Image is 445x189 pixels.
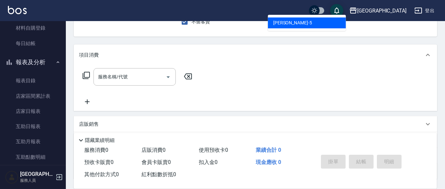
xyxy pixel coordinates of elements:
[142,147,166,153] span: 店販消費 0
[192,18,210,25] span: 不留客資
[142,171,176,177] span: 紅利點數折抵 0
[357,7,406,15] div: [GEOGRAPHIC_DATA]
[5,171,18,184] img: Person
[3,89,63,104] a: 店家區間累計表
[20,171,54,177] h5: [GEOGRAPHIC_DATA]
[256,159,281,165] span: 現金應收 0
[3,104,63,119] a: 店家日報表
[85,137,115,144] p: 隱藏業績明細
[3,54,63,71] button: 報表及分析
[3,134,63,149] a: 互助月報表
[74,116,437,132] div: 店販銷售
[84,147,108,153] span: 服務消費 0
[3,165,63,180] a: 互助業績報表
[347,4,409,17] button: [GEOGRAPHIC_DATA]
[3,20,63,36] a: 材料自購登錄
[273,19,312,26] span: [PERSON_NAME] -5
[3,149,63,165] a: 互助點數明細
[412,5,437,17] button: 登出
[163,72,173,82] button: Open
[3,119,63,134] a: 互助日報表
[79,52,99,59] p: 項目消費
[84,159,114,165] span: 預收卡販賣 0
[74,44,437,66] div: 項目消費
[142,159,171,165] span: 會員卡販賣 0
[84,171,119,177] span: 其他付款方式 0
[256,147,281,153] span: 業績合計 0
[199,159,218,165] span: 扣入金 0
[3,73,63,88] a: 報表目錄
[20,177,54,183] p: 服務人員
[74,132,437,148] div: 預收卡販賣
[79,121,99,128] p: 店販銷售
[330,4,343,17] button: save
[3,36,63,51] a: 每日結帳
[199,147,228,153] span: 使用預收卡 0
[8,6,27,14] img: Logo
